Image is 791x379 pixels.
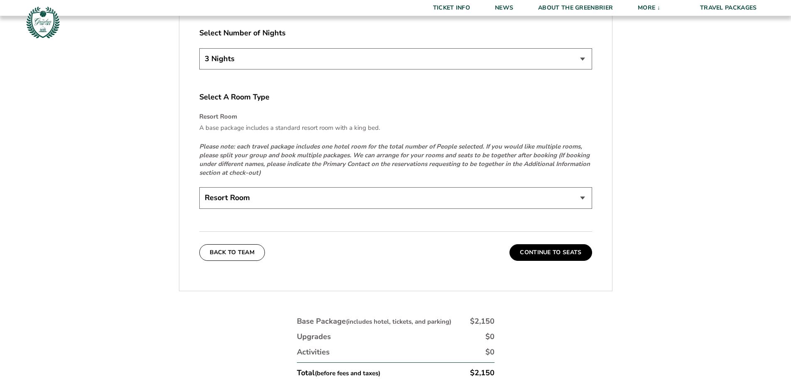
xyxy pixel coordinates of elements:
[509,244,592,261] button: Continue To Seats
[199,112,592,121] h4: Resort Room
[470,368,495,378] div: $2,150
[315,369,380,377] small: (before fees and taxes)
[485,347,495,357] div: $0
[199,28,592,38] label: Select Number of Nights
[297,368,380,378] div: Total
[199,142,590,177] em: Please note: each travel package includes one hotel room for the total number of People selected....
[25,4,61,40] img: Greenbrier Tip-Off
[485,332,495,342] div: $0
[297,316,451,327] div: Base Package
[199,92,592,102] label: Select A Room Type
[470,316,495,327] div: $2,150
[346,317,451,326] small: (includes hotel, tickets, and parking)
[199,244,265,261] button: Back To Team
[297,347,330,357] div: Activities
[297,332,331,342] div: Upgrades
[199,124,592,132] p: A base package includes a standard resort room with a king bed.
